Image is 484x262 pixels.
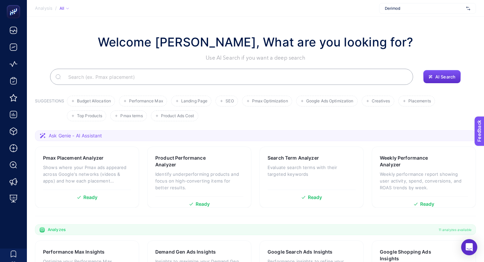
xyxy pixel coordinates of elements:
[98,33,413,51] h1: Welcome [PERSON_NAME], What are you looking for?
[466,5,470,12] img: svg%3e
[196,202,210,206] span: Ready
[181,99,207,104] span: Landing Page
[155,155,222,168] h3: Product Performance Analyzer
[77,99,111,104] span: Budget Allocation
[268,164,356,177] p: Evaluate search terms with their targeted keywords
[252,99,288,104] span: Pmax Optimization
[372,146,476,208] a: Weekly Performance AnalyzerWeekly performance report showing user activity, spend, conversions, a...
[380,155,447,168] h3: Weekly Performance Analyzer
[147,146,251,208] a: Product Performance AnalyzerIdentify underperforming products and focus on high-converting items ...
[35,146,139,208] a: Pmax Placement AnalyzerShows where your Pmax ads appeared across Google's networks (videos & apps...
[380,171,468,191] p: Weekly performance report showing user activity, spend, conversions, and ROAS trends by week.
[380,249,447,262] h3: Google Shopping Ads Insights
[43,164,131,184] p: Shows where your Pmax ads appeared across Google's networks (videos & apps) and how each placemen...
[226,99,234,104] span: SEO
[35,98,64,121] h3: SUGGESTIONS
[461,239,477,255] div: Open Intercom Messenger
[43,155,104,161] h3: Pmax Placement Analyzer
[155,249,216,255] h3: Demand Gen Ads Insights
[43,249,105,255] h3: Performance Max Insights
[372,99,390,104] span: Creatives
[120,113,143,119] span: Pmax terms
[35,6,52,11] span: Analysis
[420,202,435,206] span: Ready
[306,99,354,104] span: Google Ads Optimization
[83,195,98,200] span: Ready
[4,2,26,7] span: Feedback
[435,74,455,79] span: AI Search
[55,5,57,11] span: /
[423,70,461,84] button: AI Search
[385,6,463,11] span: Derimod
[268,249,333,255] h3: Google Search Ads Insights
[77,113,102,119] span: Top Products
[268,155,319,161] h3: Search Term Analyzer
[48,227,66,232] span: Analyzes
[161,113,194,119] span: Product Ads Cost
[439,227,472,232] span: 11 analyzes available
[155,171,243,191] p: Identify underperforming products and focus on high-converting items for better results.
[308,195,322,200] span: Ready
[98,54,413,62] p: Use AI Search if you want a deep search
[129,99,163,104] span: Performance Max
[259,146,364,208] a: Search Term AnalyzerEvaluate search terms with their targeted keywordsReady
[408,99,431,104] span: Placements
[63,67,408,86] input: Search
[49,132,102,139] span: Ask Genie - AI Assistant
[59,6,69,11] div: All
